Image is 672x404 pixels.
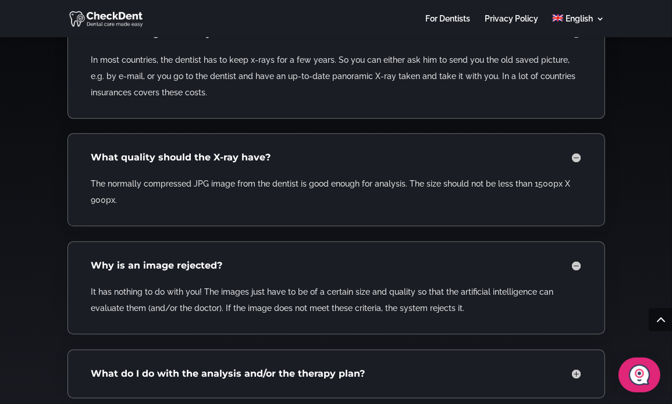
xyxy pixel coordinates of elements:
[69,9,144,28] img: CheckDent
[566,14,593,23] span: English
[553,15,605,37] a: English
[91,151,581,164] h4: What quality should the X-ray have?
[91,284,581,316] p: It has nothing to do with you! The images just have to be of a certain size and quality so that t...
[485,15,538,37] a: Privacy Policy
[91,367,581,380] h4: What do I do with the analysis and/or the therapy plan?
[91,52,581,101] p: In most countries, the dentist has to keep x-rays for a few years. So you can either ask him to s...
[425,15,470,37] a: For Dentists
[91,176,581,208] p: The normally compressed JPG image from the dentist is good enough for analysis. The size should n...
[91,259,581,272] h4: Why is an image rejected?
